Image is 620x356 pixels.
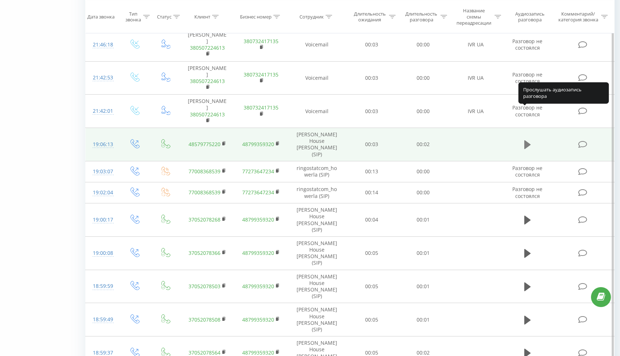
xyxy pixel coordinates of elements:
[242,283,274,290] a: 48799359320
[242,349,274,356] a: 48799359320
[242,216,274,223] a: 48799359320
[557,11,599,23] div: Комментарий/категория звонка
[397,236,449,270] td: 00:01
[346,128,397,161] td: 00:03
[242,189,274,196] a: 77273647234
[346,303,397,336] td: 00:05
[93,165,111,179] div: 19:03:07
[404,11,439,23] div: Длительность разговора
[157,14,171,20] div: Статус
[346,161,397,182] td: 00:13
[244,38,278,45] a: 380732417135
[181,95,234,128] td: [PERSON_NAME]
[194,14,210,20] div: Клиент
[397,203,449,237] td: 00:01
[288,28,346,61] td: Voicemail
[93,186,111,200] div: 19:02:04
[93,71,111,85] div: 21:42:53
[512,186,542,199] span: Разговор не состоялся
[449,61,503,95] td: IVR UA
[189,189,220,196] a: 77008368539
[242,141,274,148] a: 48799359320
[288,270,346,303] td: [PERSON_NAME] House [PERSON_NAME] (SIP)
[242,168,274,175] a: 77273647234
[240,14,272,20] div: Бизнес номер
[346,28,397,61] td: 00:03
[190,44,225,51] a: 380507224613
[244,71,278,78] a: 380732417135
[346,236,397,270] td: 00:05
[288,161,346,182] td: ringostatcom_howerla (SIP)
[288,95,346,128] td: Voicemail
[181,28,234,61] td: [PERSON_NAME]
[449,28,503,61] td: IVR UA
[189,349,220,356] a: 37052078564
[189,168,220,175] a: 77008368539
[189,316,220,323] a: 37052078508
[288,303,346,336] td: [PERSON_NAME] House [PERSON_NAME] (SIP)
[288,236,346,270] td: [PERSON_NAME] House [PERSON_NAME] (SIP)
[181,61,234,95] td: [PERSON_NAME]
[509,11,550,23] div: Аудиозапись разговора
[288,182,346,203] td: ringostatcom_howerla (SIP)
[299,14,324,20] div: Сотрудник
[93,246,111,260] div: 19:00:08
[93,137,111,152] div: 19:06:13
[455,8,492,26] div: Название схемы переадресации
[242,249,274,256] a: 48799359320
[397,128,449,161] td: 00:02
[87,14,115,20] div: Дата звонка
[189,249,220,256] a: 37052078366
[397,161,449,182] td: 00:00
[288,61,346,95] td: Voicemail
[512,71,542,84] span: Разговор не состоялся
[397,270,449,303] td: 00:01
[512,165,542,178] span: Разговор не состоялся
[93,38,111,52] div: 21:46:18
[93,213,111,227] div: 19:00:17
[189,141,220,148] a: 48579775220
[352,11,387,23] div: Длительность ожидания
[93,279,111,293] div: 18:59:59
[93,104,111,118] div: 21:42:01
[346,182,397,203] td: 00:14
[512,104,542,117] span: Разговор не состоялся
[397,95,449,128] td: 00:00
[190,78,225,84] a: 380507224613
[190,111,225,118] a: 380507224613
[242,316,274,323] a: 48799359320
[244,104,278,111] a: 380732417135
[125,11,141,23] div: Тип звонка
[397,182,449,203] td: 00:00
[512,38,542,51] span: Разговор не состоялся
[397,61,449,95] td: 00:00
[189,216,220,223] a: 37052078268
[346,95,397,128] td: 00:03
[189,283,220,290] a: 37052078503
[518,82,609,104] div: Прослушать аудиозапись разговора
[288,203,346,237] td: [PERSON_NAME] House [PERSON_NAME] (SIP)
[397,28,449,61] td: 00:00
[397,303,449,336] td: 00:01
[93,312,111,327] div: 18:59:49
[449,95,503,128] td: IVR UA
[346,203,397,237] td: 00:04
[346,270,397,303] td: 00:05
[288,128,346,161] td: [PERSON_NAME] House [PERSON_NAME] (SIP)
[346,61,397,95] td: 00:03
